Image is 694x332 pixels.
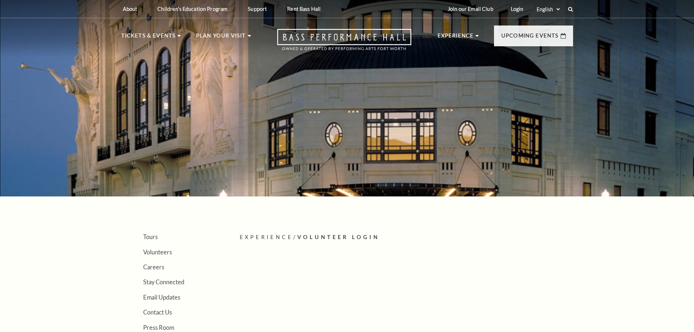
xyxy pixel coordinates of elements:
[143,233,158,240] a: Tours
[535,6,561,13] select: Select:
[143,249,172,255] a: Volunteers
[501,31,559,44] p: Upcoming Events
[121,31,176,44] p: Tickets & Events
[287,6,321,12] p: Rent Bass Hall
[438,31,474,44] p: Experience
[240,233,573,242] p: /
[143,324,174,331] a: Press Room
[143,294,180,301] a: Email Updates
[196,31,246,44] p: Plan Your Visit
[248,6,267,12] p: Support
[143,263,164,270] a: Careers
[157,6,227,12] p: Children's Education Program
[240,234,294,240] span: Experience
[143,278,184,285] a: Stay Connected
[123,6,137,12] p: About
[143,309,172,316] a: Contact Us
[297,234,380,240] span: Volunteer Login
